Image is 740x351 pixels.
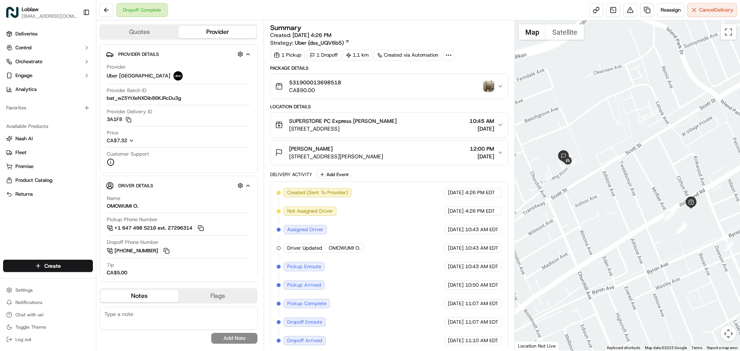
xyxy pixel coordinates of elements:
div: Delivery Activity [270,171,312,178]
div: 12 [562,155,572,165]
img: 1736555255976-a54dd68f-1ca7-489b-9aae-adbdc363a1c4 [8,74,22,87]
span: Uber [GEOGRAPHIC_DATA] [107,72,170,79]
span: [DATE] [448,282,464,289]
span: Pickup Enroute [287,263,321,270]
a: Deliveries [3,28,93,40]
span: Control [15,44,32,51]
button: Flags [178,290,257,302]
button: Orchestrate [3,55,93,68]
div: 📗 [8,173,14,179]
span: Pickup Complete [287,300,326,307]
button: Control [3,42,93,54]
button: CA$7.32 [107,137,175,144]
button: +1 647 498 5216 ext. 27296314 [107,224,205,232]
span: Map data ©2025 Google [645,346,687,350]
button: Driver Details [106,179,251,192]
button: Promise [3,160,93,173]
div: Location Not Live [515,341,559,351]
span: [DATE] [448,319,464,326]
span: Returns [15,191,33,198]
span: 10:45 AM [469,117,494,125]
span: Driver Updated [287,245,322,252]
span: Chat with us! [15,312,44,318]
div: 10 [542,175,552,185]
button: Returns [3,188,93,200]
span: bat_wZ5YtXeNXOib86KJRcDu3g [107,95,181,102]
span: [DATE] 4:26 PM [293,32,331,39]
button: Toggle fullscreen view [721,24,736,40]
span: 10:50 AM EDT [465,282,498,289]
span: Provider [107,64,126,71]
img: photo_proof_of_delivery image [483,81,494,92]
span: Tip [107,262,114,269]
button: Engage [3,69,93,82]
a: Powered byPylon [54,191,93,197]
button: [PHONE_NUMBER] [107,247,171,255]
img: Loblaw [6,6,18,18]
div: 1 Pickup [270,50,305,60]
button: Add Event [317,170,351,179]
img: Google [517,341,542,351]
img: Nash [8,8,23,23]
div: 8 [677,223,687,233]
div: We're available if you need us! [35,81,106,87]
a: Analytics [3,83,93,96]
span: CA$7.32 [107,137,127,144]
button: Product Catalog [3,174,93,186]
div: 3 [724,242,734,252]
span: Pickup Phone Number [107,216,158,223]
button: Log out [3,334,93,345]
button: Keyboard shortcuts [607,345,640,351]
a: Returns [6,191,90,198]
button: [EMAIL_ADDRESS][DOMAIN_NAME] [22,13,77,19]
span: Provider Delivery ID [107,108,152,115]
a: Terms (opens in new tab) [691,346,702,350]
div: Past conversations [8,100,52,106]
span: Created: [270,31,331,39]
div: Strategy: [270,39,350,47]
button: SUPERSTORE PC Express [PERSON_NAME][STREET_ADDRESS]10:45 AM[DATE] [271,113,508,137]
span: [DATE] [469,125,494,133]
button: See all [119,99,140,108]
div: Available Products [3,120,93,133]
span: Analytics [15,86,37,93]
span: 531900013698518 [289,79,341,86]
span: Not Assigned Driver [287,208,333,215]
span: 4:26 PM EDT [465,208,495,215]
button: LoblawLoblaw[EMAIL_ADDRESS][DOMAIN_NAME] [3,3,80,22]
a: 📗Knowledge Base [5,169,62,183]
span: [DATE] [470,153,494,160]
span: Nash AI [15,135,33,142]
span: [DATE] [92,119,108,126]
button: Provider Details [106,48,251,60]
span: Rohit [GEOGRAPHIC_DATA] [24,119,86,126]
button: 3A1F8 [107,116,131,123]
button: [PERSON_NAME][STREET_ADDRESS][PERSON_NAME]12:00 PM[DATE] [271,140,508,165]
button: Chat with us! [3,309,93,320]
span: Dropoff Enroute [287,319,322,326]
span: Dropoff Phone Number [107,239,159,246]
span: Promise [15,163,34,170]
button: Start new chat [131,76,140,85]
span: Created (Sent To Provider) [287,189,348,196]
div: 9 [665,211,675,221]
div: 11 [567,159,577,169]
button: Show satellite imagery [546,24,584,40]
span: • [87,119,90,126]
span: [DATE] [448,245,464,252]
span: Deliveries [15,30,37,37]
button: Notifications [3,297,93,308]
a: Report a map error [707,346,738,350]
span: [PHONE_NUMBER] [114,247,158,254]
span: Cancel Delivery [699,7,733,13]
button: Reassign [657,3,684,17]
div: OMOWUMI O. [107,203,138,210]
div: 1 Dropoff [306,50,341,60]
span: [DATE] [448,337,464,344]
span: 10:43 AM EDT [465,245,498,252]
div: CA$5.00 [107,269,127,276]
span: Provider Batch ID [107,87,146,94]
span: Notifications [15,299,42,306]
span: 4:26 PM EDT [465,189,495,196]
